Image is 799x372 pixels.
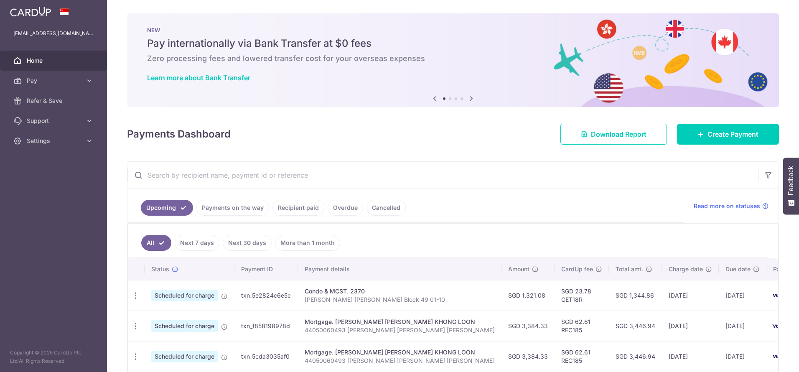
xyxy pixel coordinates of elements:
a: Payments on the way [196,200,269,216]
th: Payment ID [234,258,298,280]
img: Bank Card [769,352,786,362]
div: Mortgage. [PERSON_NAME] [PERSON_NAME] KHONG LOON [305,318,495,326]
td: [DATE] [662,341,719,372]
span: Refer & Save [27,97,82,105]
td: SGD 1,321.08 [501,280,555,311]
span: Charge date [669,265,703,273]
span: Scheduled for charge [151,351,218,362]
span: Total amt. [616,265,643,273]
td: txn_5e2824c6e5c [234,280,298,311]
span: Scheduled for charge [151,290,218,301]
img: Bank transfer banner [127,13,779,107]
a: Overdue [328,200,363,216]
span: Support [27,117,82,125]
td: SGD 3,384.33 [501,341,555,372]
span: CardUp fee [561,265,593,273]
span: Home [27,56,82,65]
td: [DATE] [719,280,766,311]
div: Mortgage. [PERSON_NAME] [PERSON_NAME] KHONG LOON [305,348,495,357]
h5: Pay internationally via Bank Transfer at $0 fees [147,37,759,50]
td: txn_f858198978d [234,311,298,341]
span: Scheduled for charge [151,320,218,332]
img: Bank Card [769,290,786,301]
td: SGD 3,446.94 [609,341,662,372]
td: SGD 1,344.86 [609,280,662,311]
span: Amount [508,265,529,273]
span: Read more on statuses [694,202,760,210]
span: Status [151,265,169,273]
th: Payment details [298,258,501,280]
td: SGD 23.78 GET18R [555,280,609,311]
button: Feedback - Show survey [783,158,799,214]
span: Create Payment [707,129,758,139]
td: [DATE] [662,280,719,311]
p: [EMAIL_ADDRESS][DOMAIN_NAME] [13,29,94,38]
p: 44050060493 [PERSON_NAME] [PERSON_NAME] [PERSON_NAME] [305,326,495,334]
span: Due date [725,265,751,273]
a: All [141,235,171,251]
td: [DATE] [662,311,719,341]
p: [PERSON_NAME] [PERSON_NAME] Block 49 01-10 [305,296,495,304]
td: [DATE] [719,341,766,372]
a: Download Report [560,124,667,145]
td: txn_5cda3035af0 [234,341,298,372]
a: Create Payment [677,124,779,145]
input: Search by recipient name, payment id or reference [127,162,758,189]
a: Recipient paid [272,200,324,216]
span: Feedback [787,166,795,195]
a: More than 1 month [275,235,340,251]
td: SGD 62.61 REC185 [555,341,609,372]
div: Condo & MCST. 2370 [305,287,495,296]
a: Next 30 days [223,235,272,251]
h6: Zero processing fees and lowered transfer cost for your overseas expenses [147,54,759,64]
p: NEW [147,27,759,33]
td: SGD 3,446.94 [609,311,662,341]
span: Pay [27,76,82,85]
h4: Payments Dashboard [127,127,231,142]
span: Settings [27,137,82,145]
a: Next 7 days [175,235,219,251]
a: Cancelled [366,200,406,216]
a: Read more on statuses [694,202,768,210]
a: Upcoming [141,200,193,216]
img: CardUp [10,7,51,17]
img: Bank Card [769,321,786,331]
td: SGD 3,384.33 [501,311,555,341]
td: SGD 62.61 REC185 [555,311,609,341]
a: Learn more about Bank Transfer [147,74,250,82]
span: Download Report [591,129,646,139]
p: 44050060493 [PERSON_NAME] [PERSON_NAME] [PERSON_NAME] [305,357,495,365]
td: [DATE] [719,311,766,341]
